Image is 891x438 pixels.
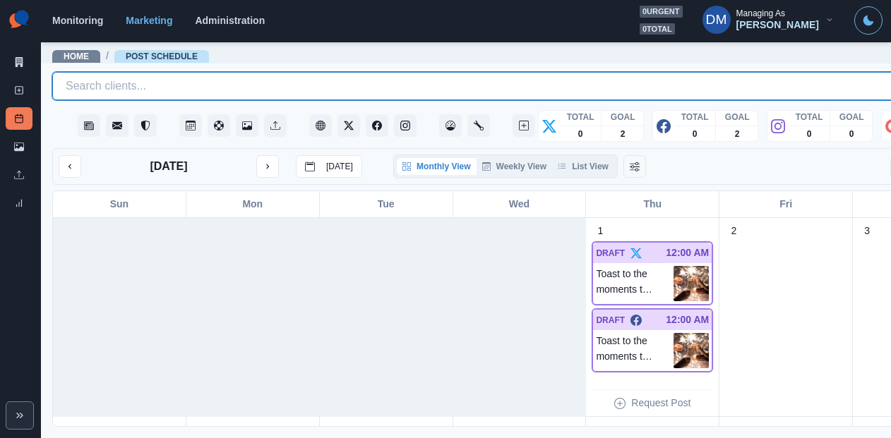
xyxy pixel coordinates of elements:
button: Uploads [264,114,287,137]
p: 10 [861,422,873,437]
button: Create New Post [513,114,535,137]
p: 8 [598,422,604,437]
span: 0 urgent [640,6,683,18]
p: 0 [693,128,698,140]
a: Marketing [126,15,172,26]
button: Facebook [366,114,388,137]
a: Home [64,51,89,61]
button: Stream [78,114,100,137]
p: Request Post [631,396,690,410]
p: 6 [331,422,337,437]
div: Managing As [736,8,785,18]
a: Administration [195,15,265,26]
p: TOTAL [567,111,594,123]
div: Sun [53,191,186,217]
button: Monthly View [397,158,476,175]
button: Toggle Mode [854,6,883,35]
p: 0 [578,128,583,140]
a: Post Schedule [6,107,32,130]
p: DRAFT [596,314,625,327]
a: Monitoring [52,15,103,26]
p: 2 [735,128,740,140]
p: GOAL [839,111,864,123]
a: Uploads [6,164,32,186]
button: Weekly View [477,158,553,175]
button: Media Library [236,114,258,137]
button: Dashboard [439,114,462,137]
nav: breadcrumb [52,49,209,63]
button: Change View Order [623,155,646,178]
p: 0 [849,128,854,140]
p: 2 [621,128,626,140]
a: Review Summary [6,192,32,214]
p: 4 [64,422,70,437]
p: 9 [731,422,736,437]
button: Post Schedule [179,114,202,137]
p: 0 [807,128,812,140]
p: DRAFT [596,247,625,260]
img: alemrdyoh4iwkcvrl7bn [674,333,709,368]
button: Client Website [309,114,332,137]
div: Darwin Manalo [706,3,727,37]
div: Thu [586,191,719,217]
span: / [106,49,109,63]
a: Post Schedule [126,51,198,61]
p: Toast to the moments that make us smile, the people who make us shine, and the year ahead full of... [596,266,674,301]
a: Media Library [6,135,32,158]
p: [DATE] [150,158,187,175]
p: 3 [864,224,870,238]
div: Mon [186,191,320,217]
p: 12:00 AM [666,312,709,327]
button: next month [256,155,279,178]
div: Wed [453,191,587,217]
p: [DATE] [326,162,353,171]
a: New Post [6,79,32,102]
p: 7 [465,422,470,437]
p: TOTAL [796,111,823,123]
div: [PERSON_NAME] [736,19,819,31]
p: 2 [731,224,736,238]
p: TOTAL [681,111,709,123]
button: Content Pool [208,114,230,137]
button: Managing As[PERSON_NAME] [691,6,846,34]
button: Expand [6,401,34,430]
a: Marketing Summary [6,51,32,73]
p: GOAL [725,111,750,123]
button: Administration [467,114,490,137]
p: 5 [198,422,203,437]
button: go to today [296,155,362,178]
button: Reviews [134,114,157,137]
span: 0 total [640,23,675,35]
button: Messages [106,114,128,137]
p: GOAL [611,111,635,123]
button: Twitter [337,114,360,137]
div: Tue [320,191,453,217]
p: 1 [598,224,604,238]
img: alemrdyoh4iwkcvrl7bn [674,266,709,301]
button: Instagram [394,114,417,137]
p: 12:00 AM [666,245,709,260]
button: List View [552,158,614,175]
p: Toast to the moments that make us smile, the people who make us shine, and the year ahead full of... [596,333,674,368]
button: previous month [59,155,81,178]
div: Fri [719,191,853,217]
